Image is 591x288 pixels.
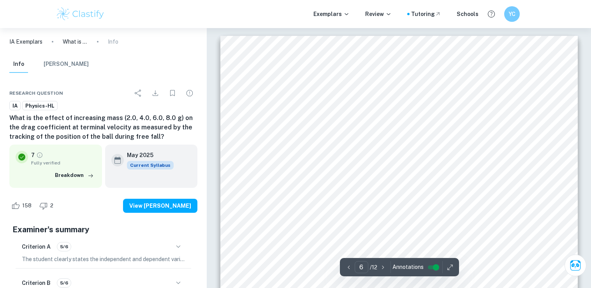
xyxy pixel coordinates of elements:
[46,202,58,210] span: 2
[123,199,197,213] button: View [PERSON_NAME]
[264,182,535,189] span: play an important part in the result of the game. The speed of the ball and the way a player
[18,202,36,210] span: 158
[57,243,71,250] span: 5/6
[264,142,309,150] span: Introduction
[9,90,63,97] span: Research question
[365,130,433,137] span: ball at terminal velocity
[485,7,498,21] button: Help and Feedback
[148,85,163,101] div: Download
[130,85,146,101] div: Share
[10,102,20,110] span: IA
[373,92,409,100] span: Word count:
[504,6,520,22] button: YC
[508,10,517,18] h6: YC
[57,279,71,286] span: 5/6
[44,56,89,73] button: [PERSON_NAME]
[264,256,535,264] span: of increasing mass (2.0, 4.0, 6.0, 8.0 g) on the drag coefficient at terminal velocity as measured
[31,159,96,166] span: Fully verified
[23,102,57,110] span: Physics-HL
[370,263,377,272] p: / 12
[127,161,174,170] div: This exemplar is based on the current syllabus. Feel free to refer to it for inspiration/ideas wh...
[182,85,197,101] div: Report issue
[264,231,535,239] span: different masses, affecting the player9s performance. To measure how the drag coefficient of a
[412,80,441,87] span: abc12345
[392,263,424,271] span: Annotations
[483,244,535,251] span: What is the effect
[22,255,185,263] p: The student clearly states the independent and dependent variables in the research question, prov...
[53,170,96,181] button: Breakdown
[56,6,105,22] img: Clastify logo
[264,244,481,251] span: ping pong ball is related to mass, the following research question can arise:
[9,101,21,111] a: IA
[37,200,58,212] div: Dislike
[22,279,51,287] h6: Criterion B
[265,117,533,125] span: The investigation of the influence of increasing mass on the drag coefficient of the ping pong
[36,152,43,159] a: Grade fully verified
[565,254,586,276] button: Ask Clai
[365,10,392,18] p: Review
[31,151,35,159] p: 7
[411,10,441,18] a: Tutoring
[22,242,51,251] h6: Criterion A
[9,113,197,141] h6: What is the effect of increasing mass (2.0, 4.0, 6.0, 8.0 g) on the drag coefficient at terminal ...
[127,151,167,159] h6: May 2025
[264,157,535,164] span: In the topic of sports, it is often mentioned how important is to improve performance and many
[63,37,88,46] p: What is the effect of increasing mass (2.0, 4.0, 6.0, 8.0 g) on the drag coefficient at terminal ...
[9,37,42,46] a: IA Exemplars
[264,269,429,276] span: by the tracking of the position of the ball during free fall?
[12,224,194,235] h5: Examiner's summary
[313,10,350,18] p: Exemplars
[264,219,535,226] span: determining its performance (NASA, 2023) Depending on a ping-pong ball, they can have
[357,80,411,87] span: IB candidate code:
[264,194,535,201] span: should interact with the ping-pong ball can be analyzed by a sub-field of Physics 3
[264,169,535,177] span: sports could be related to Physics. In the case of table tennis, the speed of the ball can often
[9,56,28,73] button: Info
[457,10,478,18] a: Schools
[22,101,58,111] a: Physics-HL
[127,161,174,170] span: Current Syllabus
[9,200,36,212] div: Like
[108,37,118,46] p: Info
[165,85,180,101] div: Bookmark
[411,92,425,100] span: 2832
[264,207,534,214] span: Aerodynamics. As an aerodynamic object, a ping-pong ball should have a drag coefficient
